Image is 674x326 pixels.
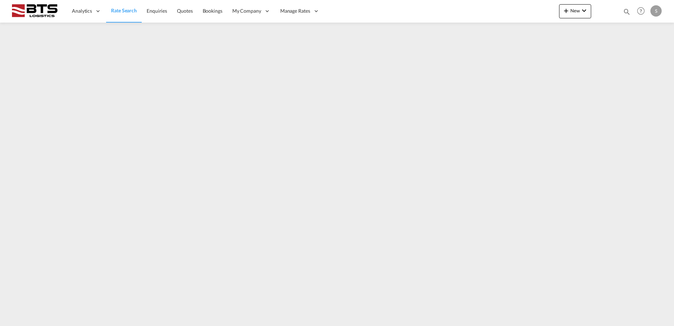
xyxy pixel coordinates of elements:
[562,8,588,13] span: New
[650,5,662,17] div: S
[623,8,631,18] div: icon-magnify
[111,7,137,13] span: Rate Search
[177,8,192,14] span: Quotes
[559,4,591,18] button: icon-plus 400-fgNewicon-chevron-down
[147,8,167,14] span: Enquiries
[203,8,222,14] span: Bookings
[635,5,650,18] div: Help
[580,6,588,15] md-icon: icon-chevron-down
[280,7,310,14] span: Manage Rates
[11,3,58,19] img: cdcc71d0be7811ed9adfbf939d2aa0e8.png
[72,7,92,14] span: Analytics
[623,8,631,16] md-icon: icon-magnify
[562,6,570,15] md-icon: icon-plus 400-fg
[635,5,647,17] span: Help
[232,7,261,14] span: My Company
